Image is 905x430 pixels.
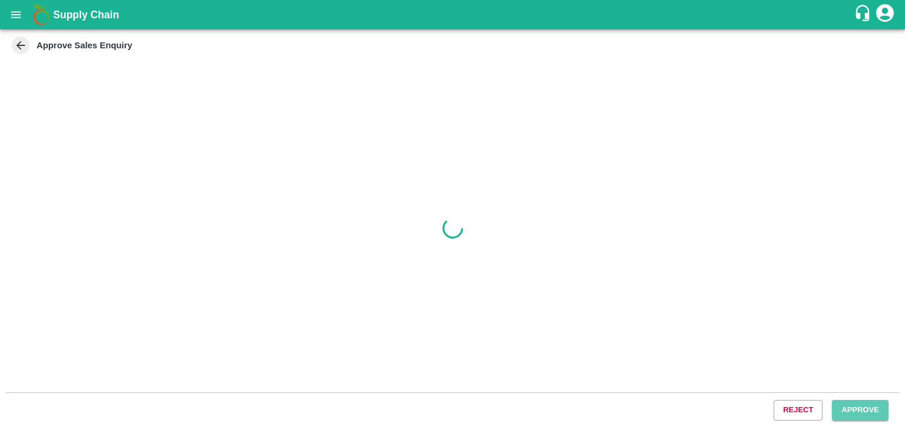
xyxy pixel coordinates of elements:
[874,2,896,27] div: account of current user
[37,41,133,50] strong: Approve Sales Enquiry
[854,4,874,25] div: customer-support
[2,1,29,28] button: open drawer
[53,9,119,21] b: Supply Chain
[29,3,53,27] img: logo
[774,400,823,421] button: Reject
[53,6,854,23] a: Supply Chain
[832,400,889,421] button: Approve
